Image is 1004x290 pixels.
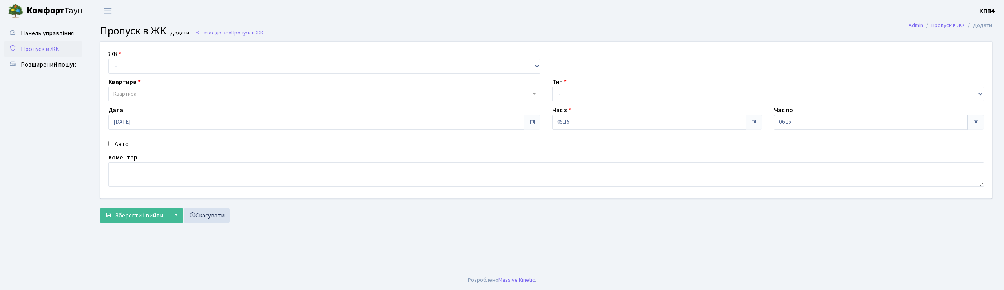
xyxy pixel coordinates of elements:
[98,4,118,17] button: Переключити навігацію
[8,3,24,19] img: logo.png
[100,208,168,223] button: Зберегти і вийти
[115,211,163,220] span: Зберегти і вийти
[931,21,965,29] a: Пропуск в ЖК
[115,140,129,149] label: Авто
[498,276,535,284] a: Massive Kinetic
[979,6,995,16] a: КПП4
[169,30,192,36] small: Додати .
[100,23,166,39] span: Пропуск в ЖК
[4,41,82,57] a: Пропуск в ЖК
[965,21,992,30] li: Додати
[27,4,82,18] span: Таун
[979,7,995,15] b: КПП4
[552,77,567,87] label: Тип
[108,77,141,87] label: Квартира
[108,105,123,115] label: Дата
[231,29,263,36] span: Пропуск в ЖК
[4,57,82,72] a: Розширений пошук
[21,60,76,69] span: Розширений пошук
[21,45,59,53] span: Пропуск в ЖК
[909,21,923,29] a: Admin
[21,29,74,38] span: Панель управління
[108,49,121,59] label: ЖК
[897,17,1004,34] nav: breadcrumb
[108,153,137,162] label: Коментар
[27,4,64,17] b: Комфорт
[552,105,571,115] label: Час з
[468,276,536,285] div: Розроблено .
[774,105,793,115] label: Час по
[4,25,82,41] a: Панель управління
[195,29,263,36] a: Назад до всіхПропуск в ЖК
[113,90,137,98] span: Квартира
[184,208,230,223] a: Скасувати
